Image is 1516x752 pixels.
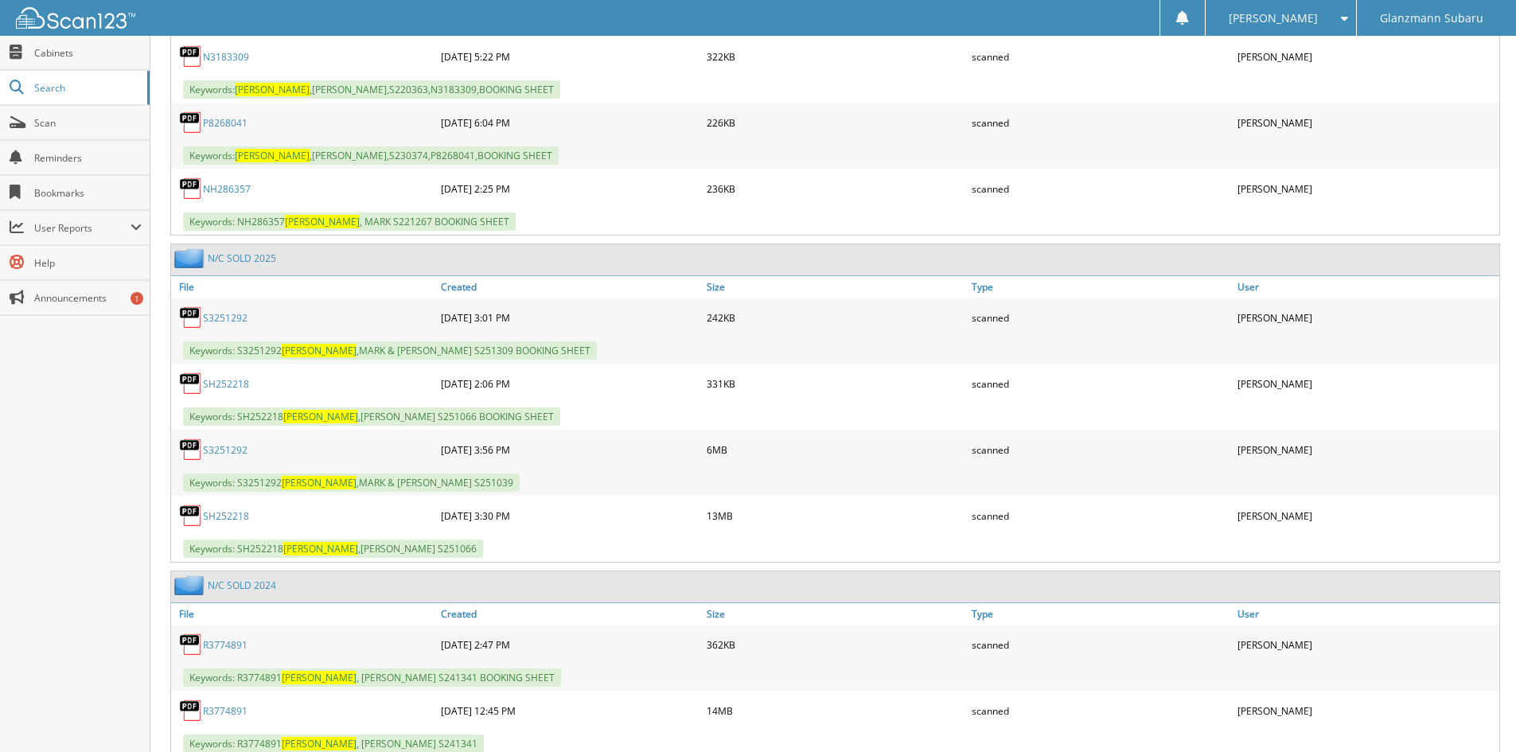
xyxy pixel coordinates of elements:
div: [DATE] 3:30 PM [437,500,703,532]
div: [PERSON_NAME] [1233,302,1499,333]
div: [PERSON_NAME] [1233,695,1499,727]
img: PDF.png [179,45,203,68]
div: [PERSON_NAME] [1233,500,1499,532]
span: Help [34,256,142,270]
span: [PERSON_NAME] [283,542,358,555]
div: [DATE] 2:25 PM [437,173,703,205]
span: [PERSON_NAME] [235,83,310,96]
div: 226KB [703,107,968,138]
div: scanned [968,107,1233,138]
span: User Reports [34,221,131,235]
span: Glanzmann Subaru [1380,14,1483,23]
span: Keywords: S3251292 ,MARK & [PERSON_NAME] S251309 BOOKING SHEET [183,341,597,360]
span: Keywords: S3251292 ,MARK & [PERSON_NAME] S251039 [183,473,520,492]
a: S3251292 [203,443,247,457]
span: [PERSON_NAME] [282,737,357,750]
a: N3183309 [203,50,249,64]
div: [DATE] 6:04 PM [437,107,703,138]
div: [PERSON_NAME] [1233,41,1499,72]
span: Keywords: ,[PERSON_NAME],S230374,P8268041,BOOKING SHEET [183,146,559,165]
div: [DATE] 5:22 PM [437,41,703,72]
a: Size [703,276,968,298]
div: 322KB [703,41,968,72]
span: Reminders [34,151,142,165]
div: scanned [968,41,1233,72]
span: Announcements [34,291,142,305]
a: N/C SOLD 2025 [208,251,276,265]
img: PDF.png [179,633,203,657]
img: PDF.png [179,177,203,201]
a: Created [437,276,703,298]
div: [PERSON_NAME] [1233,107,1499,138]
div: scanned [968,500,1233,532]
a: Type [968,603,1233,625]
span: Search [34,81,139,95]
img: folder2.png [174,575,208,595]
div: 331KB [703,368,968,399]
span: Keywords: R3774891 , [PERSON_NAME] S241341 BOOKING SHEET [183,668,561,687]
a: User [1233,276,1499,298]
div: [DATE] 2:06 PM [437,368,703,399]
a: User [1233,603,1499,625]
div: [PERSON_NAME] [1233,629,1499,660]
a: S3251292 [203,311,247,325]
img: PDF.png [179,438,203,462]
div: 1 [131,292,143,305]
div: 6MB [703,434,968,466]
div: scanned [968,434,1233,466]
div: scanned [968,695,1233,727]
div: scanned [968,302,1233,333]
a: R3774891 [203,638,247,652]
div: 14MB [703,695,968,727]
div: scanned [968,368,1233,399]
a: File [171,603,437,625]
img: PDF.png [179,699,203,723]
span: Keywords: ,[PERSON_NAME],S220363,N3183309,BOOKING SHEET [183,80,560,99]
div: 362KB [703,629,968,660]
div: scanned [968,629,1233,660]
span: Keywords: SH252218 ,[PERSON_NAME] S251066 [183,540,483,558]
a: P8268041 [203,116,247,130]
span: [PERSON_NAME] [282,671,357,684]
a: NH286357 [203,182,251,196]
span: [PERSON_NAME] [283,410,358,423]
img: PDF.png [179,372,203,395]
span: Cabinets [34,46,142,60]
div: 242KB [703,302,968,333]
a: Type [968,276,1233,298]
a: SH252218 [203,377,249,391]
span: [PERSON_NAME] [285,215,360,228]
span: Keywords: NH286357 , MARK S221267 BOOKING SHEET [183,212,516,231]
div: [DATE] 2:47 PM [437,629,703,660]
div: [DATE] 3:56 PM [437,434,703,466]
span: [PERSON_NAME] [282,344,357,357]
span: Bookmarks [34,186,142,200]
a: Created [437,603,703,625]
img: scan123-logo-white.svg [16,7,135,29]
div: 236KB [703,173,968,205]
a: Size [703,603,968,625]
img: PDF.png [179,306,203,329]
span: [PERSON_NAME] [282,476,357,489]
img: PDF.png [179,504,203,528]
div: [DATE] 12:45 PM [437,695,703,727]
a: N/C SOLD 2024 [208,579,276,592]
div: scanned [968,173,1233,205]
img: folder2.png [174,248,208,268]
div: [DATE] 3:01 PM [437,302,703,333]
span: Scan [34,116,142,130]
div: [PERSON_NAME] [1233,434,1499,466]
div: [PERSON_NAME] [1233,173,1499,205]
span: [PERSON_NAME] [235,149,310,162]
a: File [171,276,437,298]
span: Keywords: SH252218 ,[PERSON_NAME] S251066 BOOKING SHEET [183,407,560,426]
span: [PERSON_NAME] [1229,14,1318,23]
div: 13MB [703,500,968,532]
a: R3774891 [203,704,247,718]
div: [PERSON_NAME] [1233,368,1499,399]
a: SH252218 [203,509,249,523]
img: PDF.png [179,111,203,134]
